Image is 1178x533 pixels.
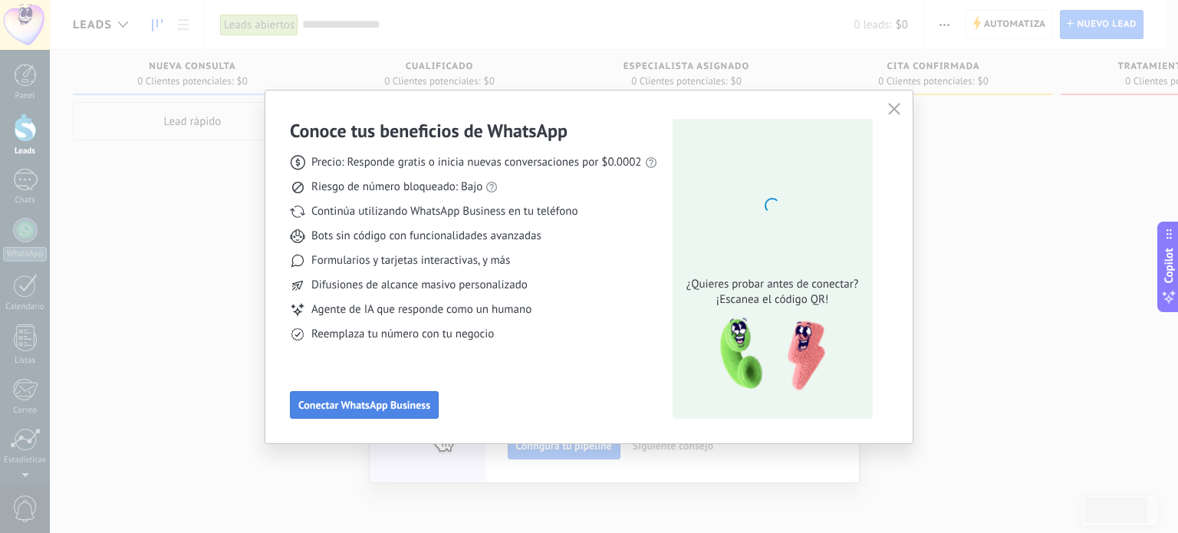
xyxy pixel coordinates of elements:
span: Continúa utilizando WhatsApp Business en tu teléfono [311,204,577,219]
span: Riesgo de número bloqueado: Bajo [311,179,482,195]
span: Difusiones de alcance masivo personalizado [311,278,528,293]
button: Conectar WhatsApp Business [290,391,439,419]
span: Bots sin código con funcionalidades avanzadas [311,229,541,244]
span: ¡Escanea el código QR! [682,292,863,308]
span: Reemplaza tu número con tu negocio [311,327,494,342]
span: ¿Quieres probar antes de conectar? [682,277,863,292]
h3: Conoce tus beneficios de WhatsApp [290,119,568,143]
span: Copilot [1161,248,1176,283]
img: qr-pic-1x.png [707,314,828,396]
span: Precio: Responde gratis o inicia nuevas conversaciones por $0.0002 [311,155,642,170]
span: Agente de IA que responde como un humano [311,302,531,317]
span: Formularios y tarjetas interactivas, y más [311,253,510,268]
span: Conectar WhatsApp Business [298,400,430,410]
